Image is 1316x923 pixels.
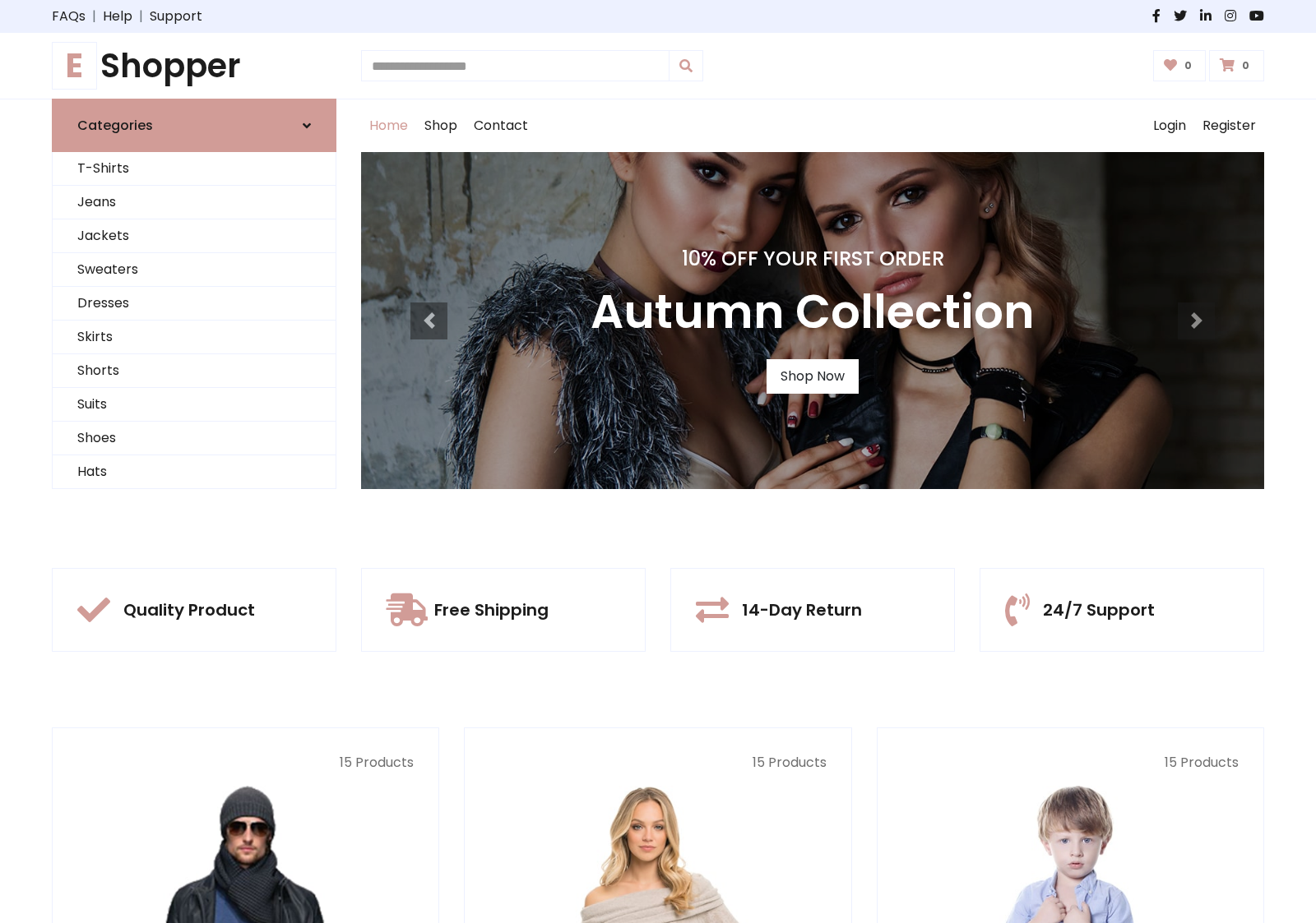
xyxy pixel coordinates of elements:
h4: 10% Off Your First Order [591,247,1035,271]
span: | [86,7,103,26]
h5: 14-Day Return [742,600,862,620]
span: 0 [1238,58,1253,73]
a: Shop [416,99,466,152]
a: Login [1145,99,1194,152]
a: Help [103,7,132,26]
a: Shorts [53,354,336,388]
a: Categories [52,99,336,152]
a: EShopper [52,46,336,85]
h5: 24/7 Support [1043,600,1155,620]
span: | [132,7,150,26]
a: Jackets [53,219,336,253]
p: 15 Products [902,753,1239,773]
a: Contact [466,99,536,152]
h5: Free Shipping [434,600,549,620]
a: Home [361,99,416,152]
h5: Quality Product [123,600,255,620]
a: Jeans [53,186,336,219]
a: Register [1194,99,1264,152]
a: Sweaters [53,253,336,287]
a: Skirts [53,321,336,354]
h1: Shopper [52,46,336,85]
a: T-Shirts [53,152,336,186]
h6: Categories [77,118,153,133]
p: 15 Products [489,753,826,773]
a: Suits [53,388,336,422]
a: Shop Now [767,359,859,394]
a: FAQs [52,7,86,26]
a: Shoes [53,422,336,455]
a: 0 [1209,50,1264,81]
a: 0 [1153,50,1207,81]
p: 15 Products [77,753,414,773]
a: Dresses [53,287,336,321]
a: Hats [53,455,336,489]
a: Support [150,7,202,26]
span: 0 [1180,58,1196,73]
span: E [52,42,97,90]
h3: Autumn Collection [591,284,1035,339]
